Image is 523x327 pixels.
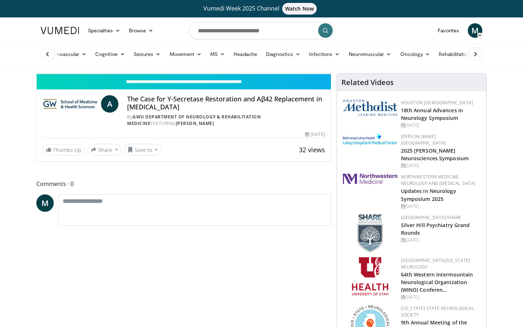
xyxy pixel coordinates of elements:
[36,179,331,189] span: Comments 0
[344,47,396,61] a: Neuromuscular
[401,257,470,270] a: [GEOGRAPHIC_DATA][US_STATE] Neurology
[36,47,91,61] a: Cerebrovascular
[401,294,481,300] div: [DATE]
[127,114,325,127] div: By FEATURING
[91,47,129,61] a: Cognitive
[127,95,325,111] h4: The Case for Y-Secretase Restoration and Aβ42 Replacement in [MEDICAL_DATA]
[434,47,474,61] a: Rehabilitation
[401,100,473,106] a: Houston [DEMOGRAPHIC_DATA]
[401,203,481,210] div: [DATE]
[401,147,469,162] a: 2025 [PERSON_NAME] Neurosciences Symposium
[401,237,481,243] div: [DATE]
[401,133,446,146] a: [PERSON_NAME][GEOGRAPHIC_DATA]
[305,47,344,61] a: Infections
[401,174,476,186] a: Northwestern Medicine Neurology and [MEDICAL_DATA]
[206,47,229,61] a: MS
[203,4,320,12] span: Vumedi Week 2025 Channel
[401,222,470,236] a: Silver Hill Psychiatry Grand Rounds
[88,144,121,156] button: Share
[84,23,125,38] a: Specialties
[468,23,482,38] a: M
[261,47,305,61] a: Diagnostics
[282,3,317,15] span: Watch Now
[125,23,158,38] a: Browse
[299,145,325,154] span: 32 views
[36,194,54,212] a: M
[42,3,481,15] a: Vumedi Week 2025 ChannelWatch Now
[357,214,383,253] img: f8aaeb6d-318f-4fcf-bd1d-54ce21f29e87.png.150x105_q85_autocrop_double_scale_upscale_version-0.2.png
[41,27,79,34] img: VuMedi Logo
[176,120,214,126] a: [PERSON_NAME]
[343,174,397,184] img: 2a462fb6-9365-492a-ac79-3166a6f924d8.png.150x105_q85_autocrop_double_scale_upscale_version-0.2.jpg
[401,271,473,293] a: 64th Western Intermountain Neurological Organization (WINO) Conferen…
[127,114,261,126] a: GWU Department of Neurology & Rehabilitation Medicine
[401,162,481,169] div: [DATE]
[124,144,161,156] button: Save to
[401,214,462,221] a: [GEOGRAPHIC_DATA]/SHARE
[189,22,334,39] input: Search topics, interventions
[101,95,118,113] a: A
[401,305,474,318] a: [US_STATE] State Neurological Society
[229,47,261,61] a: Headache
[165,47,206,61] a: Movement
[396,47,435,61] a: Oncology
[341,78,394,87] h4: Related Videos
[401,107,463,121] a: 18th Annual Advances in Neurology Symposium
[305,131,325,138] div: [DATE]
[343,100,397,116] img: 5e4488cc-e109-4a4e-9fd9-73bb9237ee91.png.150x105_q85_autocrop_double_scale_upscale_version-0.2.png
[401,187,456,202] a: Updates in Neurology Symposium 2025
[42,144,85,156] a: Thumbs Up
[401,122,481,129] div: [DATE]
[433,23,463,38] a: Favorites
[129,47,165,61] a: Seizures
[343,133,397,145] img: e7977282-282c-4444-820d-7cc2733560fd.jpg.150x105_q85_autocrop_double_scale_upscale_version-0.2.jpg
[42,95,98,113] img: GWU Department of Neurology & Rehabilitation Medicine
[352,257,388,295] img: f6362829-b0a3-407d-a044-59546adfd345.png.150x105_q85_autocrop_double_scale_upscale_version-0.2.png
